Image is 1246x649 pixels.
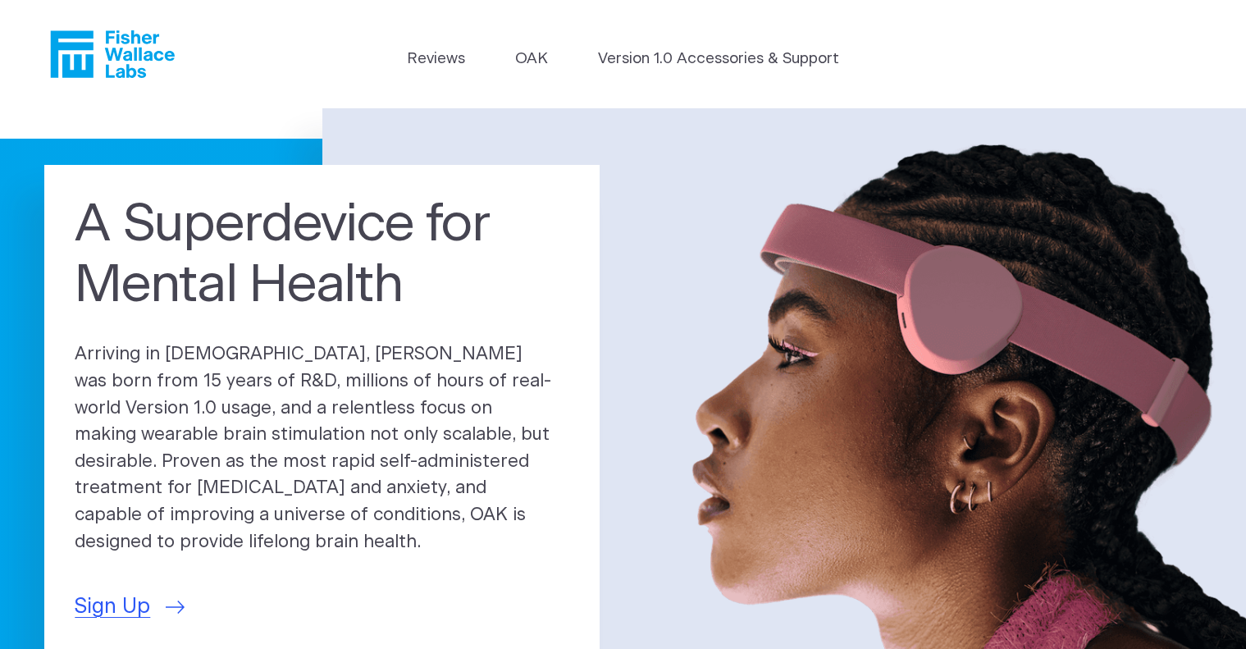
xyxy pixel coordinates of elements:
[50,30,175,78] a: Fisher Wallace
[75,341,569,555] p: Arriving in [DEMOGRAPHIC_DATA], [PERSON_NAME] was born from 15 years of R&D, millions of hours of...
[75,195,569,316] h1: A Superdevice for Mental Health
[75,592,150,623] span: Sign Up
[598,48,839,71] a: Version 1.0 Accessories & Support
[407,48,465,71] a: Reviews
[75,592,185,623] a: Sign Up
[515,48,548,71] a: OAK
